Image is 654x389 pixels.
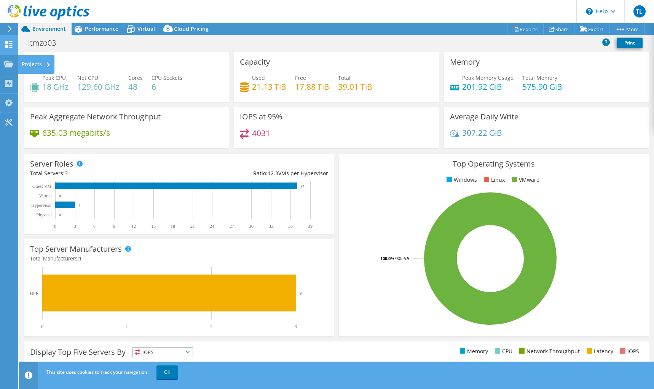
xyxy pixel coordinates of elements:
[308,224,313,229] text: 39
[301,184,305,188] text: 37
[113,224,115,229] text: 9
[133,348,193,357] span: IOPS
[131,224,136,229] text: 12
[32,184,51,189] text: Guest VM
[54,224,56,229] text: 0
[240,58,270,66] h3: Capacity
[30,160,73,168] h3: Server Roles
[585,347,613,356] li: Latency
[156,365,178,379] a: OK
[59,194,61,198] text: 0
[517,347,580,356] li: Network Throughput
[59,213,61,217] text: 0
[543,23,574,35] a: Share
[252,129,270,137] h4: 4031
[31,203,52,208] text: Hypervisor
[179,169,328,178] div: Ratio: VMs per Hypervisor
[462,74,514,81] span: Peak Memory Usage
[128,83,143,91] h4: 48
[450,113,518,121] h3: Average Daily Write
[482,176,505,184] li: Linux
[522,74,557,81] span: Total Memory
[42,83,69,91] h4: 18 GHz
[288,224,293,229] text: 36
[458,347,488,356] li: Memory
[151,224,156,229] text: 15
[93,224,96,229] text: 6
[269,224,273,229] text: 33
[42,74,66,81] span: Peak CPU
[268,170,278,177] span: 12.3
[522,83,562,91] h4: 575.90 GiB
[394,256,409,261] tspan: ESXi 6.5
[252,74,265,81] span: Used
[77,74,98,81] span: Net CPU
[42,129,110,137] h4: 635.03 megabits/s
[39,193,52,198] text: Virtual
[36,212,52,218] text: Physical
[345,160,643,168] h3: Top Operating Systems
[380,256,394,261] tspan: 100.0%
[46,369,148,375] span: This site uses cookies to track your navigation.
[617,38,643,48] a: Print
[85,25,118,32] span: Performance
[128,74,143,81] span: Cores
[30,245,122,253] h3: Top Server Manufacturers
[210,324,212,329] text: 2
[18,55,54,74] div: Projects
[249,224,254,229] text: 30
[30,254,328,263] h4: Total Manufacturers:
[295,83,329,91] h4: 17.88 TiB
[295,74,306,81] span: Free
[252,83,286,91] h4: 21.13 TiB
[609,23,644,35] a: More
[338,83,372,91] h4: 39.01 TiB
[190,224,195,229] text: 21
[30,113,161,121] h3: Peak Aggregate Network Throughput
[338,74,351,81] span: Total
[210,224,214,229] text: 24
[152,83,182,91] h4: 6
[586,8,593,15] svg: \n
[30,291,38,296] text: HPE
[445,176,477,184] li: Windows
[300,291,302,295] text: 3
[174,25,209,32] span: Cloud Pricing
[152,74,182,81] span: CPU Sockets
[65,170,68,177] span: 3
[493,347,512,356] li: CPU
[240,113,282,121] h3: IOPS at 95%
[79,255,82,262] span: 1
[77,83,120,91] h4: 129.60 GHz
[171,224,175,229] text: 18
[74,224,76,229] text: 3
[633,5,646,17] span: TL
[510,176,539,184] li: VMware
[25,39,68,47] h1: itmzo03
[32,25,66,32] span: Environment
[41,324,43,329] text: 0
[79,203,81,207] text: 3
[618,347,639,356] li: IOPS
[450,58,480,66] h3: Memory
[507,23,544,35] a: Reports
[574,23,609,35] a: Export
[126,324,128,329] text: 1
[462,83,514,91] h4: 201.92 GiB
[30,169,179,178] div: Total Servers:
[230,224,234,229] text: 27
[295,324,297,329] text: 3
[137,25,155,32] span: Virtual
[462,129,502,137] h4: 307.22 GiB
